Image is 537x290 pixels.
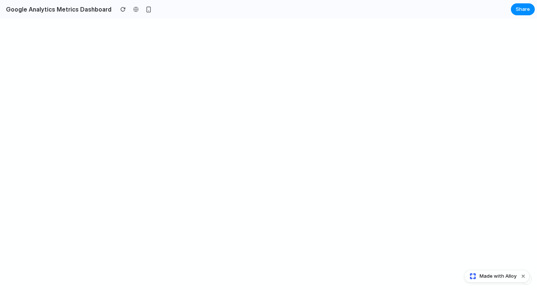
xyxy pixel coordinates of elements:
button: Share [511,3,535,15]
span: Made with Alloy [480,272,516,280]
h2: Google Analytics Metrics Dashboard [3,5,112,14]
button: Dismiss watermark [519,272,528,281]
a: Made with Alloy [465,272,517,280]
span: Share [516,6,530,13]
